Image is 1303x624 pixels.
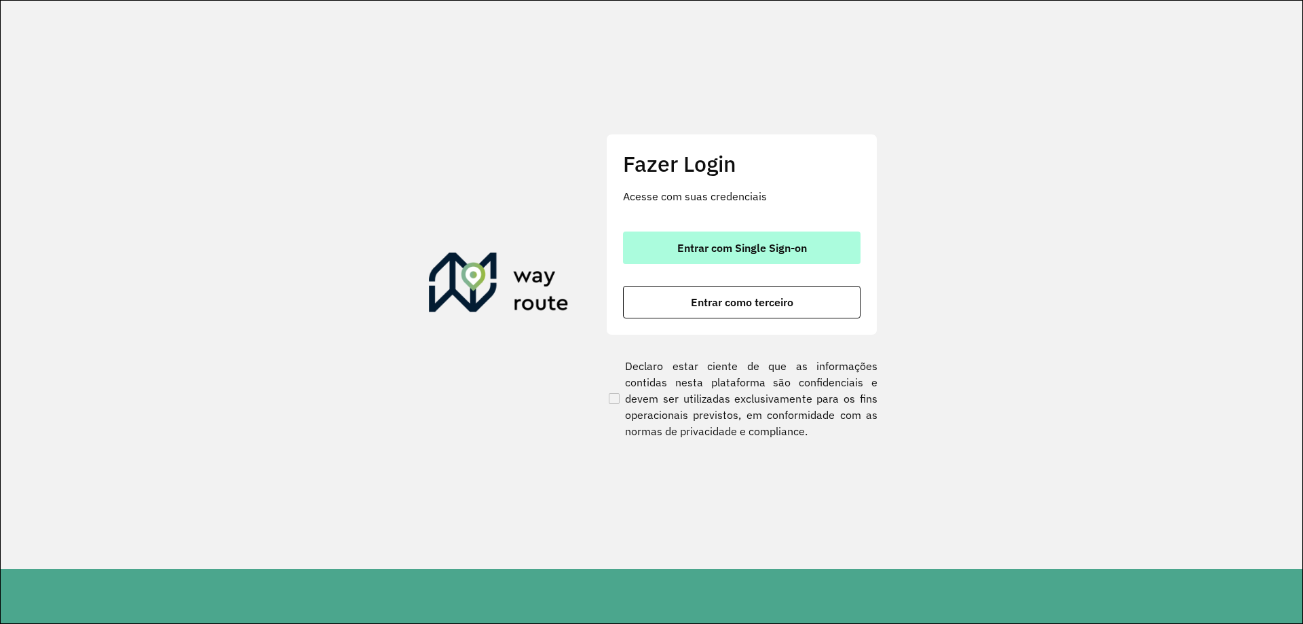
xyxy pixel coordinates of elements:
button: button [623,286,861,318]
label: Declaro estar ciente de que as informações contidas nesta plataforma são confidenciais e devem se... [606,358,877,439]
p: Acesse com suas credenciais [623,188,861,204]
h2: Fazer Login [623,151,861,177]
img: Roteirizador AmbevTech [429,253,569,318]
button: button [623,232,861,264]
span: Entrar com Single Sign-on [677,242,807,253]
span: Entrar como terceiro [691,297,793,308]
